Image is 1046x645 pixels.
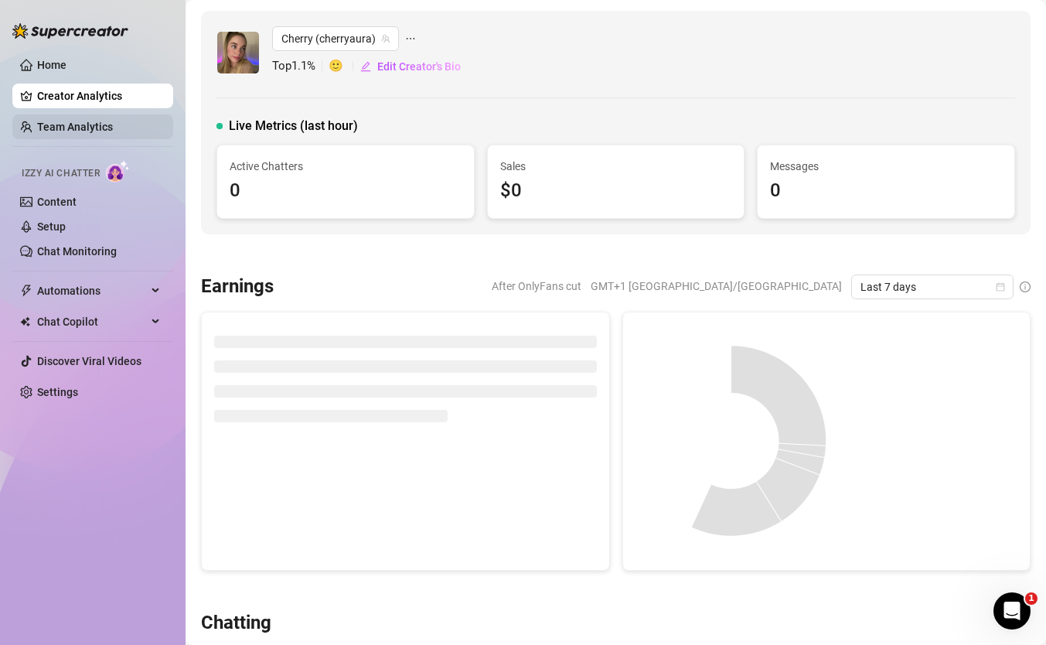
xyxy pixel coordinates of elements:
[201,275,274,299] h3: Earnings
[37,121,113,133] a: Team Analytics
[770,176,1002,206] div: 0
[281,27,390,50] span: Cherry (cherryaura)
[217,32,259,73] img: Cherry
[230,176,462,206] div: 0
[106,160,130,183] img: AI Chatter
[272,57,329,76] span: Top 1.1 %
[229,117,358,135] span: Live Metrics (last hour)
[37,309,147,334] span: Chat Copilot
[591,275,842,298] span: GMT+1 [GEOGRAPHIC_DATA]/[GEOGRAPHIC_DATA]
[492,275,581,298] span: After OnlyFans cut
[37,245,117,258] a: Chat Monitoring
[37,355,141,367] a: Discover Viral Videos
[37,220,66,233] a: Setup
[360,61,371,72] span: edit
[12,23,128,39] img: logo-BBDzfeDw.svg
[37,84,161,108] a: Creator Analytics
[37,386,78,398] a: Settings
[20,316,30,327] img: Chat Copilot
[1025,592,1037,605] span: 1
[230,158,462,175] span: Active Chatters
[500,176,732,206] div: $0
[1020,282,1031,292] span: info-circle
[37,278,147,303] span: Automations
[500,158,732,175] span: Sales
[860,275,1004,299] span: Last 7 days
[22,166,100,181] span: Izzy AI Chatter
[381,34,390,43] span: team
[996,282,1005,292] span: calendar
[201,611,271,636] h3: Chatting
[377,60,461,73] span: Edit Creator's Bio
[770,158,1002,175] span: Messages
[329,57,359,76] span: 🙂
[993,592,1031,630] iframe: Intercom live chat
[20,285,32,297] span: thunderbolt
[37,59,66,71] a: Home
[405,26,416,51] span: ellipsis
[359,54,462,79] button: Edit Creator's Bio
[37,196,77,208] a: Content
